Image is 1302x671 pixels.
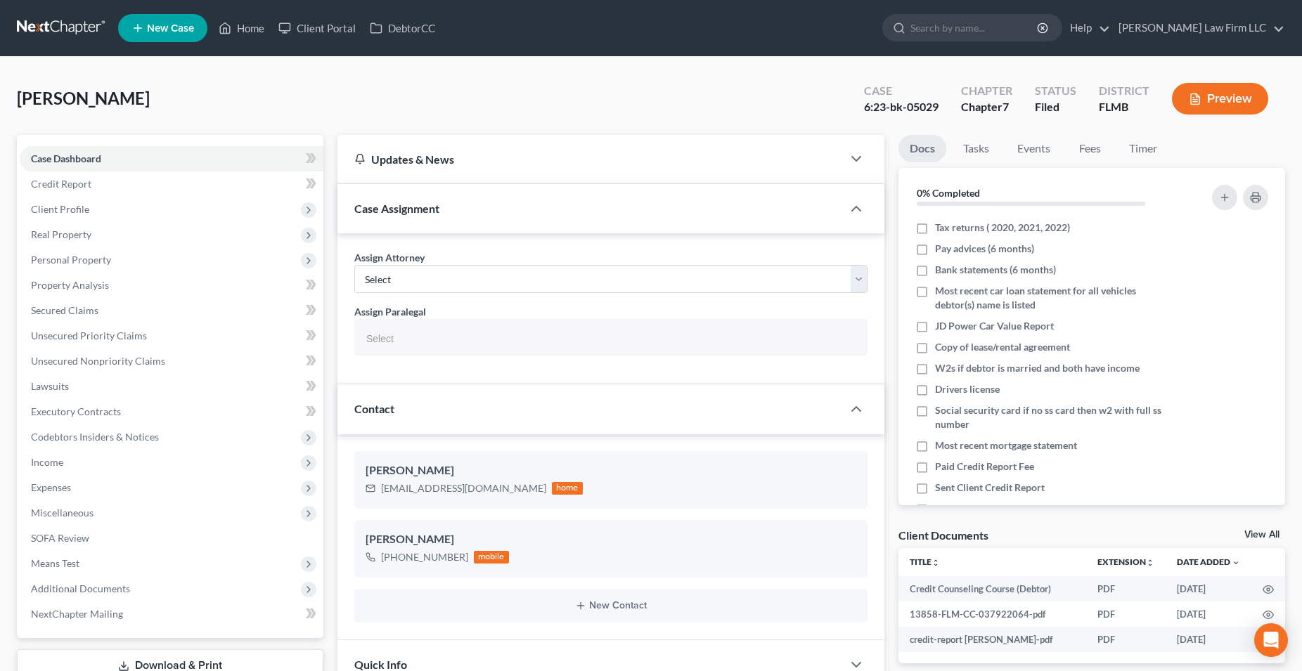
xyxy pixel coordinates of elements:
span: 7 [1003,100,1009,113]
div: [EMAIL_ADDRESS][DOMAIN_NAME] [381,481,546,495]
td: 13858-FLM-CC-037922064-pdf [898,601,1086,627]
strong: 0% Completed [917,187,980,199]
div: Status [1035,83,1076,99]
a: Home [212,15,271,41]
span: Real Property [31,228,91,240]
a: Client Portal [271,15,363,41]
a: Events [1006,135,1062,162]
div: Case [864,83,939,99]
a: Titleunfold_more [910,556,940,567]
input: Search by name... [910,15,1039,41]
span: Case Assignment [354,202,439,215]
a: Lawsuits [20,374,323,399]
span: Paid Credit Report Fee [935,460,1034,474]
a: Unsecured Priority Claims [20,323,323,348]
span: Drivers license [935,382,1000,396]
div: Open Intercom Messenger [1254,623,1288,657]
span: Executory Contracts [31,405,121,417]
span: Credit Report [31,178,91,190]
a: Case Dashboard [20,146,323,171]
span: Secured Claims [31,304,98,316]
a: Extensionunfold_more [1097,556,1154,567]
span: Codebtors Insiders & Notices [31,431,159,443]
span: Personal Property [31,254,111,266]
a: Tasks [952,135,1000,162]
i: unfold_more [1146,559,1154,567]
label: Assign Attorney [354,250,425,265]
a: DebtorCC [363,15,442,41]
a: View All [1244,530,1280,540]
a: Secured Claims [20,298,323,323]
span: Contact [354,402,394,415]
td: Credit Counseling Course (Debtor) [898,576,1086,601]
td: PDF [1086,627,1166,652]
a: Docs [898,135,946,162]
a: Timer [1118,135,1168,162]
a: Unsecured Nonpriority Claims [20,348,323,374]
a: SOFA Review [20,526,323,551]
div: [PERSON_NAME] [366,531,856,548]
td: [DATE] [1166,627,1251,652]
span: Sent Client Credit Report [935,481,1045,495]
a: Executory Contracts [20,399,323,424]
div: home [552,482,583,495]
i: unfold_more [932,559,940,567]
span: Case Dashboard [31,152,101,164]
span: Lawsuits [31,380,69,392]
span: W2s if debtor is married and both have income [935,361,1140,375]
span: Most recent mortgage statement [935,438,1077,452]
span: New Case [147,23,194,34]
div: Chapter [961,83,1012,99]
span: Bank statements (6 months) [935,263,1056,277]
a: [PERSON_NAME] Law Firm LLC [1111,15,1284,41]
a: Fees [1067,135,1112,162]
i: expand_more [1232,559,1240,567]
span: Tax returns ( 2020, 2021, 2022) [935,221,1070,235]
span: [PERSON_NAME] [17,88,150,108]
span: Pay advices (6 months) [935,242,1034,256]
span: Most recent car loan statement for all vehicles debtor(s) name is listed [935,284,1177,312]
span: Social security card if no ss card then w2 with full ss number [935,403,1177,431]
div: [PERSON_NAME] [366,462,856,479]
span: NextChapter Mailing [31,608,123,620]
span: SOFA Review [31,532,89,544]
a: Date Added expand_more [1177,556,1240,567]
div: Updates & News [354,152,825,167]
span: Means Test [31,557,79,569]
span: Additional Documents [31,582,130,594]
div: Filed [1035,99,1076,115]
span: Copy of lease/rental agreement [935,340,1070,354]
button: New Contact [366,600,856,611]
a: Property Analysis [20,273,323,298]
div: District [1099,83,1149,99]
button: Preview [1172,83,1268,115]
div: Chapter [961,99,1012,115]
div: Client Documents [898,528,988,542]
a: Help [1063,15,1110,41]
div: 6:23-bk-05029 [864,99,939,115]
div: mobile [474,551,509,563]
span: Expenses [31,481,71,493]
td: PDF [1086,601,1166,627]
span: Property Analysis [31,279,109,291]
span: Quick Info [354,658,407,671]
td: [DATE] [1166,601,1251,627]
span: Unsecured Priority Claims [31,330,147,341]
span: Signed Post- Agreement [935,502,1040,516]
label: Assign Paralegal [354,304,426,319]
a: Credit Report [20,171,323,197]
div: [PHONE_NUMBER] [381,550,468,564]
td: credit-report [PERSON_NAME]-pdf [898,627,1086,652]
span: Income [31,456,63,468]
div: FLMB [1099,99,1149,115]
span: Unsecured Nonpriority Claims [31,355,165,367]
td: [DATE] [1166,576,1251,601]
td: PDF [1086,576,1166,601]
a: NextChapter Mailing [20,601,323,627]
span: JD Power Car Value Report [935,319,1054,333]
span: Client Profile [31,203,89,215]
span: Miscellaneous [31,507,94,519]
